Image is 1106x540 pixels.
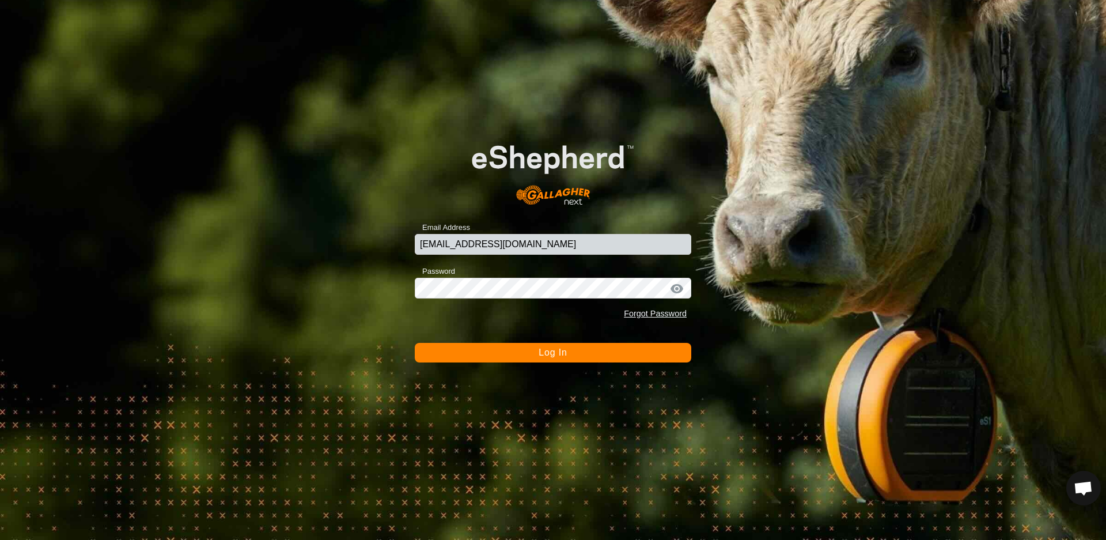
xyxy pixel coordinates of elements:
button: Log In [415,343,691,362]
label: Password [415,266,455,277]
a: Forgot Password [624,309,687,318]
input: Email Address [415,234,691,255]
label: Email Address [415,222,470,233]
div: Open chat [1066,471,1101,505]
span: Log In [539,348,567,357]
img: E-shepherd Logo [442,122,664,217]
